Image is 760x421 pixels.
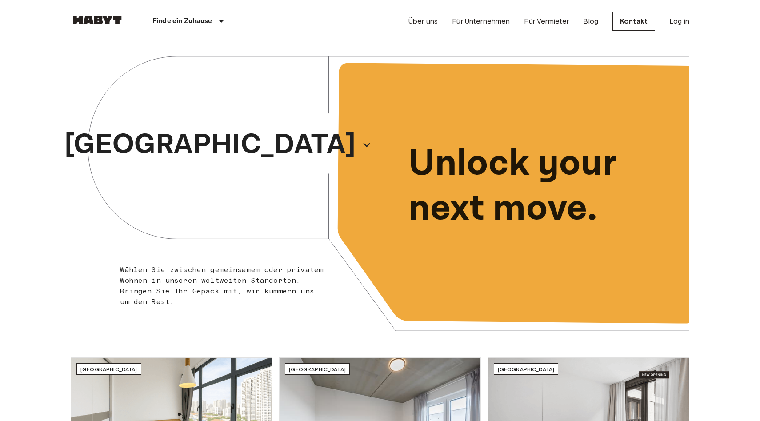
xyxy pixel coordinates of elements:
[408,141,675,231] p: Unlock your next move.
[80,366,137,373] span: [GEOGRAPHIC_DATA]
[524,16,569,27] a: Für Vermieter
[452,16,510,27] a: Für Unternehmen
[71,16,124,24] img: Habyt
[669,16,689,27] a: Log in
[408,16,438,27] a: Über uns
[612,12,655,31] a: Kontakt
[61,121,376,169] button: [GEOGRAPHIC_DATA]
[152,16,212,27] p: Finde ein Zuhause
[120,265,324,307] p: Wählen Sie zwischen gemeinsamem oder privatem Wohnen in unseren weltweiten Standorten. Bringen Si...
[498,366,555,373] span: [GEOGRAPHIC_DATA]
[583,16,598,27] a: Blog
[289,366,346,373] span: [GEOGRAPHIC_DATA]
[64,124,356,166] p: [GEOGRAPHIC_DATA]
